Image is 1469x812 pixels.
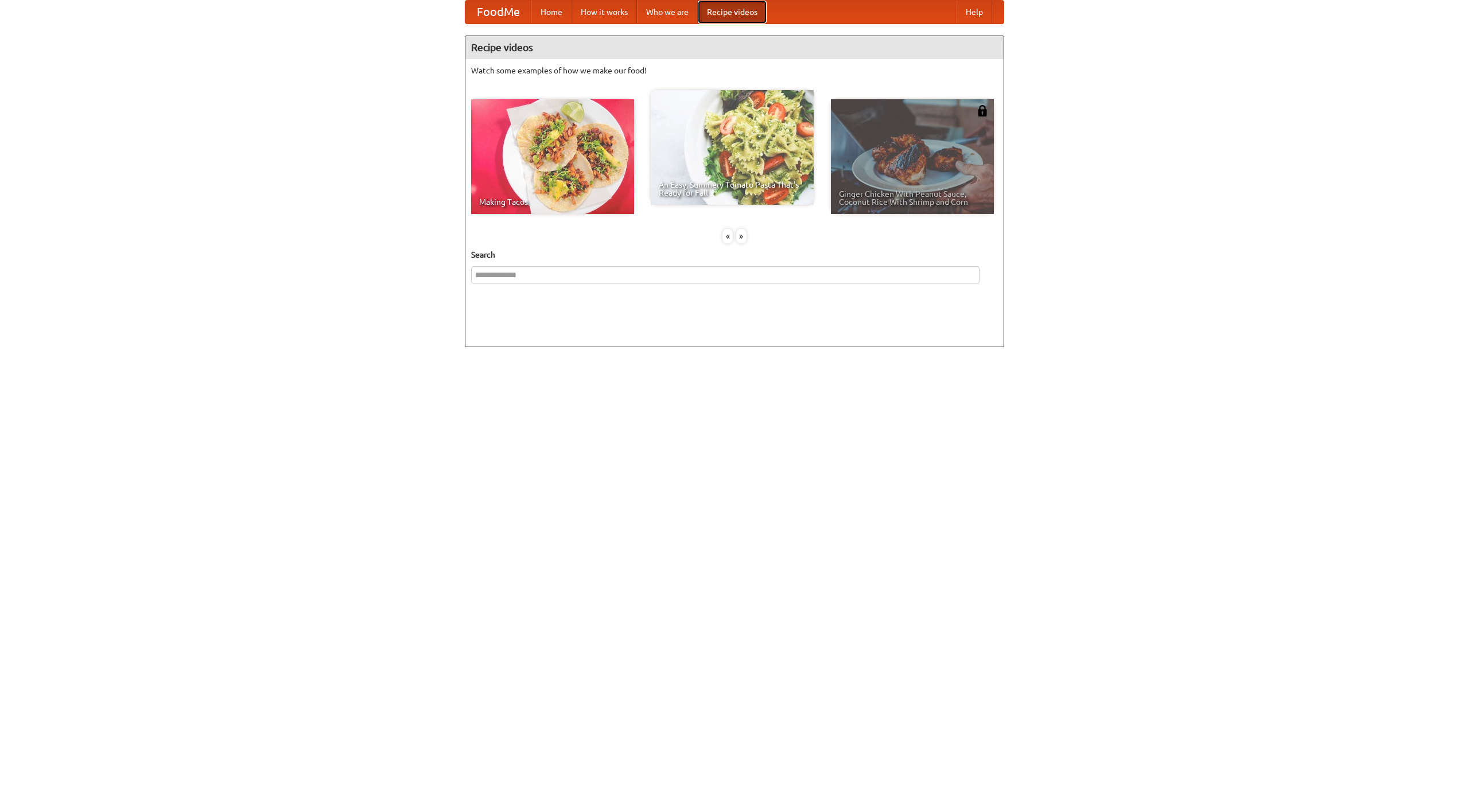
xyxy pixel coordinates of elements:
p: Watch some examples of how we make our food! [471,65,998,76]
h4: Recipe videos [465,36,1004,59]
a: How it works [572,1,637,24]
a: Recipe videos [698,1,767,24]
a: FoodMe [465,1,531,24]
a: Making Tacos [471,99,634,214]
a: An Easy, Summery Tomato Pasta That's Ready for Fall [651,90,814,205]
a: Help [957,1,992,24]
a: Who we are [637,1,698,24]
div: » [736,229,747,243]
h5: Search [471,249,998,261]
span: Making Tacos [479,198,626,206]
a: Home [531,1,572,24]
img: 483408.png [977,105,988,116]
span: An Easy, Summery Tomato Pasta That's Ready for Fall [659,181,806,197]
div: « [722,229,733,243]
